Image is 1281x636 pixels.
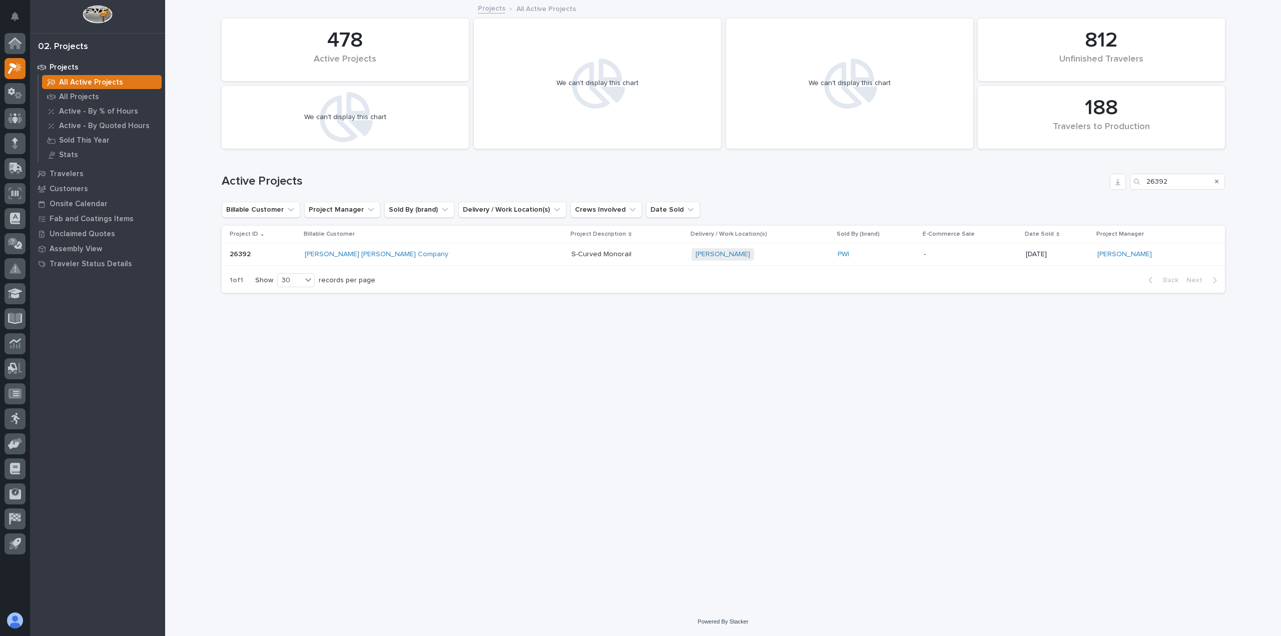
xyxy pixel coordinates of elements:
[222,268,251,293] p: 1 of 1
[30,166,165,181] a: Travelers
[304,229,355,240] p: Billable Customer
[39,90,165,104] a: All Projects
[809,79,891,88] div: We can't display this chart
[50,230,115,239] p: Unclaimed Quotes
[995,28,1208,53] div: 812
[478,2,505,14] a: Projects
[995,122,1208,143] div: Travelers to Production
[50,63,79,72] p: Projects
[923,229,975,240] p: E-Commerce Sale
[995,96,1208,121] div: 188
[570,229,626,240] p: Project Description
[458,202,566,218] button: Delivery / Work Location(s)
[646,202,700,218] button: Date Sold
[255,276,273,285] p: Show
[30,226,165,241] a: Unclaimed Quotes
[222,202,300,218] button: Billable Customer
[50,245,102,254] p: Assembly View
[1140,276,1182,285] button: Back
[696,250,750,259] a: [PERSON_NAME]
[5,6,26,27] button: Notifications
[1026,250,1089,259] p: [DATE]
[1157,276,1178,285] span: Back
[319,276,375,285] p: records per page
[304,113,386,122] div: We can't display this chart
[924,250,1018,259] p: -
[837,229,880,240] p: Sold By (brand)
[1186,276,1208,285] span: Next
[230,248,253,259] p: 26392
[1025,229,1054,240] p: Date Sold
[1130,174,1225,190] input: Search
[39,119,165,133] a: Active - By Quoted Hours
[278,275,302,286] div: 30
[516,3,576,14] p: All Active Projects
[30,256,165,271] a: Traveler Status Details
[304,202,380,218] button: Project Manager
[59,93,99,102] p: All Projects
[13,12,26,28] div: Notifications
[50,170,84,179] p: Travelers
[222,243,1225,266] tr: 2639226392 [PERSON_NAME] [PERSON_NAME] Company S-Curved Monorail[PERSON_NAME] PWI -[DATE][PERSON_...
[39,148,165,162] a: Stats
[838,250,849,259] a: PWI
[50,200,108,209] p: Onsite Calendar
[30,196,165,211] a: Onsite Calendar
[59,107,138,116] p: Active - By % of Hours
[59,151,78,160] p: Stats
[995,54,1208,75] div: Unfinished Travelers
[59,136,110,145] p: Sold This Year
[39,75,165,89] a: All Active Projects
[30,60,165,75] a: Projects
[39,133,165,147] a: Sold This Year
[691,229,767,240] p: Delivery / Work Location(s)
[30,211,165,226] a: Fab and Coatings Items
[50,185,88,194] p: Customers
[30,181,165,196] a: Customers
[222,174,1106,189] h1: Active Projects
[59,122,150,131] p: Active - By Quoted Hours
[50,215,134,224] p: Fab and Coatings Items
[384,202,454,218] button: Sold By (brand)
[38,42,88,53] div: 02. Projects
[30,241,165,256] a: Assembly View
[5,610,26,631] button: users-avatar
[570,202,642,218] button: Crews Involved
[83,5,112,24] img: Workspace Logo
[239,54,452,75] div: Active Projects
[39,104,165,118] a: Active - By % of Hours
[230,229,258,240] p: Project ID
[59,78,123,87] p: All Active Projects
[1097,250,1152,259] a: [PERSON_NAME]
[239,28,452,53] div: 478
[571,250,683,259] p: S-Curved Monorail
[305,250,448,259] a: [PERSON_NAME] [PERSON_NAME] Company
[50,260,132,269] p: Traveler Status Details
[1182,276,1225,285] button: Next
[1096,229,1144,240] p: Project Manager
[698,618,748,624] a: Powered By Stacker
[556,79,638,88] div: We can't display this chart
